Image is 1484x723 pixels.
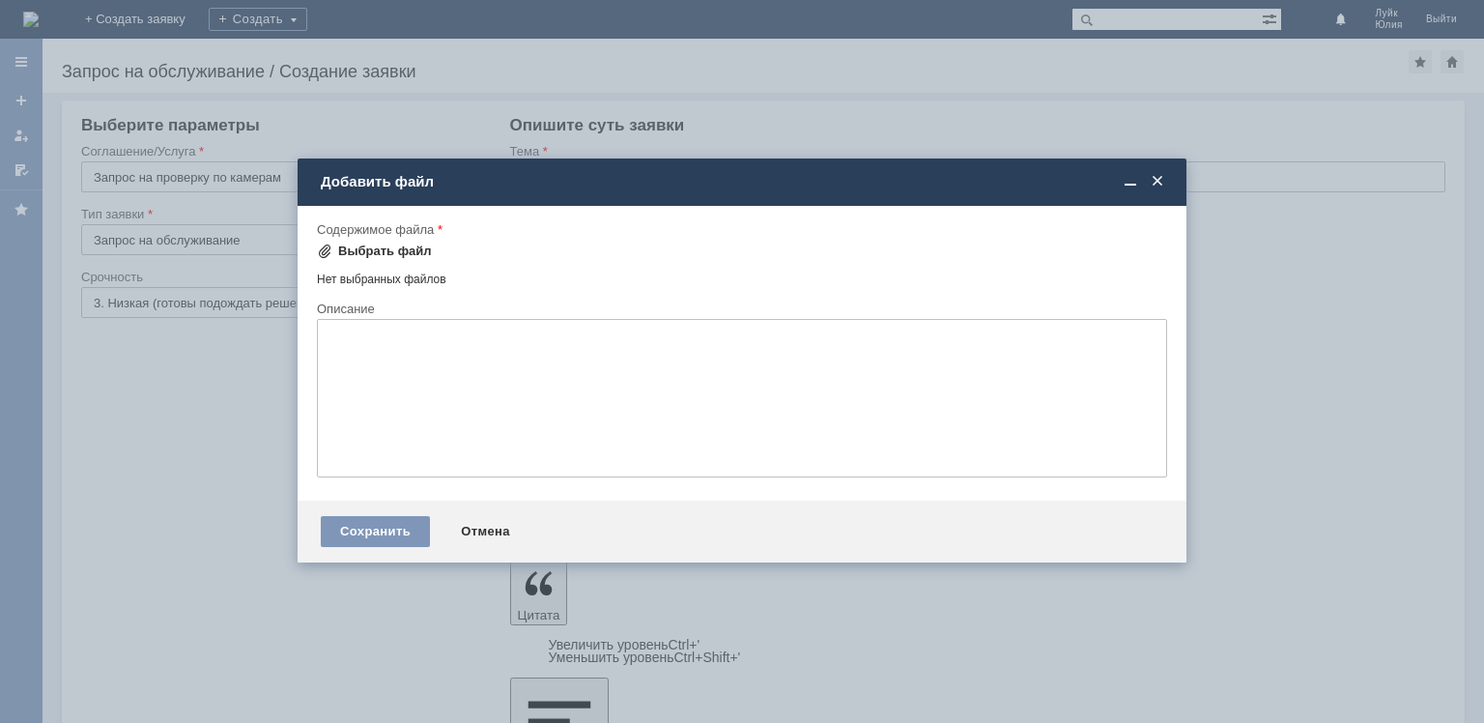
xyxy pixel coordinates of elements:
[321,173,1167,190] div: Добавить файл
[8,8,282,39] div: Добрый день В нашем МБК Ижевск 6 произошла кража мужских духов [DATE].
[317,265,1167,287] div: Нет выбранных файлов
[8,39,282,54] div: ​Вора поймал охранник ТЦ.
[8,54,282,116] div: Начальник охраны принес [DATE] [DATE] магазин нам наш парфюм, но не отдал, т.к. ему нужен для док...
[1121,173,1140,190] span: Свернуть (Ctrl + M)
[1148,173,1167,190] span: Закрыть
[317,303,1163,315] div: Описание
[317,223,1163,236] div: Содержимое файла
[338,244,432,259] div: Выбрать файл
[8,116,282,178] div: [PERSON_NAME] найти за эту дату момент кражи, выгрузить его, заархивировать и прислать мне на поч...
